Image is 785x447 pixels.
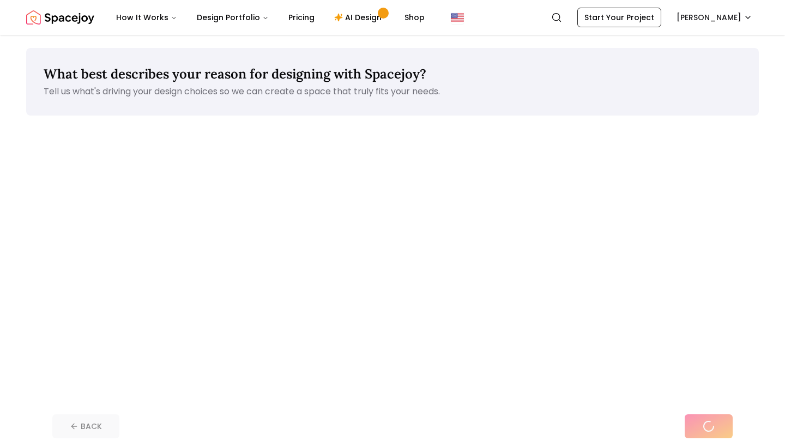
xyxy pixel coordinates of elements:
a: Spacejoy [26,7,94,28]
a: Shop [396,7,433,28]
p: Tell us what's driving your design choices so we can create a space that truly fits your needs. [44,85,741,98]
button: Design Portfolio [188,7,277,28]
button: [PERSON_NAME] [670,8,759,27]
a: AI Design [325,7,394,28]
a: Pricing [280,7,323,28]
nav: Main [107,7,433,28]
span: What best describes your reason for designing with Spacejoy? [44,65,426,82]
img: United States [451,11,464,24]
button: How It Works [107,7,186,28]
a: Start Your Project [577,8,661,27]
img: Spacejoy Logo [26,7,94,28]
